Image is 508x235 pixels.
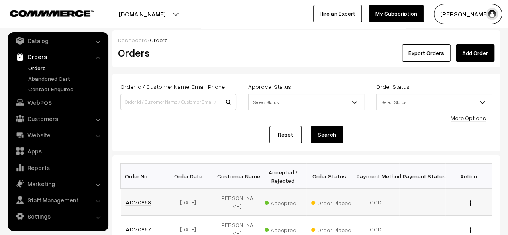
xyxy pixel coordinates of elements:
span: Accepted [265,197,305,207]
span: Select Status [248,94,364,110]
a: Contact Enquires [26,85,106,93]
th: Payment Status [399,164,446,189]
a: WebPOS [10,95,106,110]
input: Order Id / Customer Name / Customer Email / Customer Phone [120,94,236,110]
span: Select Status [249,95,363,109]
a: #DM0868 [126,199,151,206]
a: #DM0867 [126,226,151,233]
a: Website [10,128,106,142]
img: user [486,8,498,20]
a: Settings [10,209,106,223]
td: [DATE] [167,189,214,216]
a: Abandoned Cart [26,74,106,83]
a: My Subscription [369,5,424,22]
a: Dashboard [118,37,147,43]
button: Export Orders [402,44,451,62]
span: Accepted [265,224,305,234]
a: Reports [10,160,106,175]
img: Menu [470,227,471,233]
th: Customer Name [214,164,260,189]
a: Add Order [456,44,494,62]
button: [DOMAIN_NAME] [91,4,194,24]
img: COMMMERCE [10,10,94,16]
td: COD [353,189,399,216]
span: Order Placed [311,224,351,234]
a: Orders [10,49,106,64]
a: Staff Management [10,193,106,207]
label: Order Id / Customer Name, Email, Phone [120,82,225,91]
span: Select Status [376,94,492,110]
label: Approval Status [248,82,291,91]
a: Catalog [10,33,106,48]
th: Accepted / Rejected [260,164,306,189]
a: Hire an Expert [313,5,362,22]
a: COMMMERCE [10,8,80,18]
button: [PERSON_NAME] [434,4,502,24]
th: Payment Method [353,164,399,189]
th: Action [445,164,492,189]
a: More Options [451,114,486,121]
td: [PERSON_NAME] [214,189,260,216]
a: Customers [10,111,106,126]
button: Search [311,126,343,143]
a: Apps [10,144,106,158]
div: / [118,36,494,44]
th: Order No [121,164,167,189]
th: Order Status [306,164,353,189]
td: - [399,189,446,216]
label: Order Status [376,82,410,91]
a: Orders [26,64,106,72]
a: Marketing [10,176,106,191]
img: Menu [470,200,471,206]
span: Orders [150,37,168,43]
th: Order Date [167,164,214,189]
h2: Orders [118,47,235,59]
span: Order Placed [311,197,351,207]
a: Reset [269,126,302,143]
span: Select Status [377,95,492,109]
